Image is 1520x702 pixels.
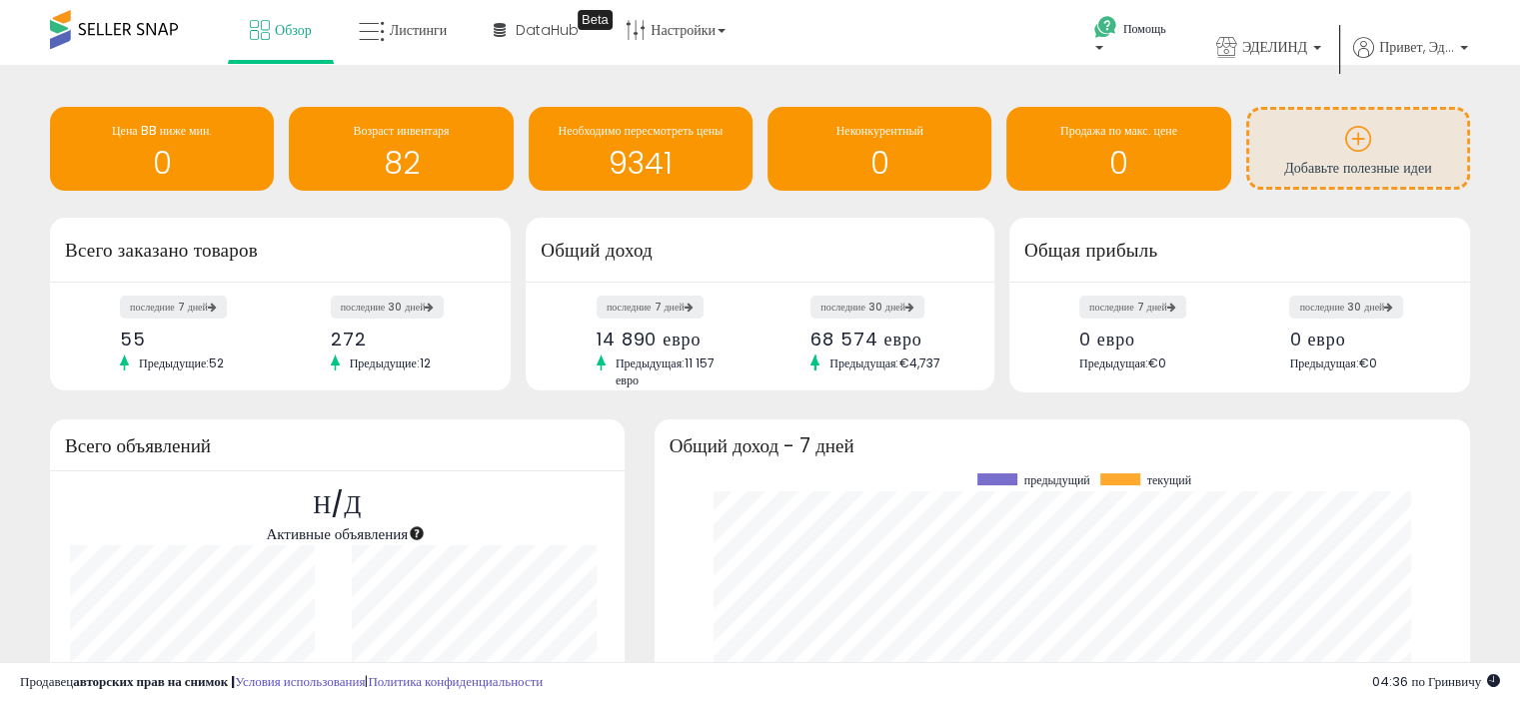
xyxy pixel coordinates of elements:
font: Общая прибыль [1024,237,1157,264]
font: 55 [120,327,146,351]
font: Помощь [1123,20,1166,37]
font: Предыдущая: [1289,354,1358,371]
font: ЭДЕЛИНД [1242,37,1307,57]
a: Цена BB ниже мин. 0 [50,107,274,191]
font: авторских прав на снимок | [73,672,235,691]
font: Предыдущая: [616,354,685,371]
font: 82 [383,142,419,185]
a: Политика конфиденциальности [368,672,543,691]
font: последние 7 дней [1089,300,1167,315]
a: ЭДЕЛИНД [1201,17,1336,82]
div: Якорь подсказки [408,524,426,542]
font: текущий [1147,471,1191,488]
font: последние 7 дней [607,300,685,315]
a: Необходимо пересмотреть цены 9341 [529,107,753,191]
font: последние 30 дней [341,300,426,315]
font: Н/Д [313,487,361,522]
a: Неконкурентный 0 [767,107,991,191]
font: 0 [153,142,172,185]
font: Общий доход - 7 дней [670,432,854,459]
a: Возраст инвентаря 82 [289,107,513,191]
font: Неконкурентный [836,122,923,139]
font: Предыдущие: [139,354,209,371]
i: Получить помощь [1093,15,1118,40]
font: Настройки [651,20,716,40]
font: Активные объявления [266,523,408,544]
font: €0 [1359,354,1377,371]
font: Добавьте полезные идеи [1284,158,1431,178]
font: 0 [1109,142,1128,185]
font: 04:36 по Гринвичу [1372,672,1481,691]
span: 2025-09-17 04:37 GMT [1372,672,1500,691]
font: Предыдущая: [1079,354,1148,371]
font: 14 890 евро [597,327,701,351]
font: Привет, Эделинд [1379,37,1480,57]
font: Цена BB ниже мин. [112,122,212,139]
font: Продавец [20,672,73,691]
font: 9341 [609,142,673,185]
font: Обзор [275,20,312,40]
font: | [365,672,368,691]
font: Всего объявлений [65,432,211,459]
font: Общий доход [541,237,653,264]
font: Листинги [390,20,448,40]
font: Предыдущая: [829,354,898,371]
font: последние 30 дней [1299,300,1384,315]
font: 68 574 евро [810,327,921,351]
a: Условия использования [235,672,365,691]
font: 12 [420,354,431,371]
font: 0 [870,142,889,185]
font: последние 30 дней [820,300,905,315]
font: 11 157 евро [616,354,715,388]
a: Привет, Эделинд [1353,37,1468,82]
font: последние 7 дней [130,300,208,315]
div: Tooltip anchor [578,10,613,30]
a: Добавьте полезные идеи [1249,110,1467,187]
font: Всего заказано товаров [65,237,258,264]
font: Предыдущие: [350,354,420,371]
font: 272 [331,327,367,351]
font: 52 [209,354,224,371]
a: Продажа по макс. цене 0 [1006,107,1230,191]
font: 0 евро [1079,327,1135,351]
font: Продажа по макс. цене [1060,122,1177,139]
font: 0 евро [1289,327,1345,351]
font: предыдущий [1024,471,1090,488]
font: Необходимо пересмотреть цены [558,122,723,139]
font: €0 [1148,354,1166,371]
font: DataHub [516,20,579,40]
font: €4,737 [898,354,939,371]
font: Возраст инвентаря [353,122,449,139]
